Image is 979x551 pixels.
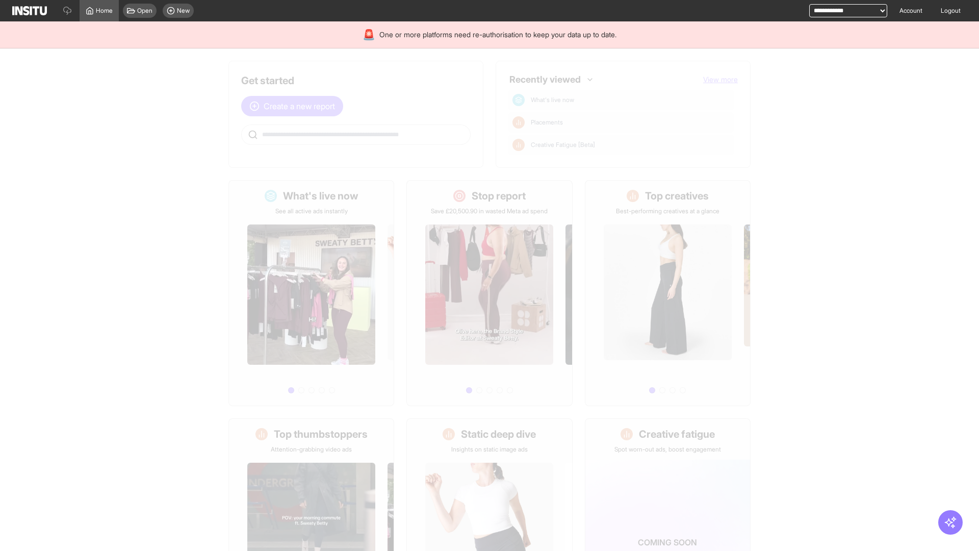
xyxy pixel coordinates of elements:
span: Home [96,7,113,15]
span: New [177,7,190,15]
img: Logo [12,6,47,15]
span: One or more platforms need re-authorisation to keep your data up to date. [379,30,616,40]
span: Open [137,7,152,15]
div: 🚨 [363,28,375,42]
